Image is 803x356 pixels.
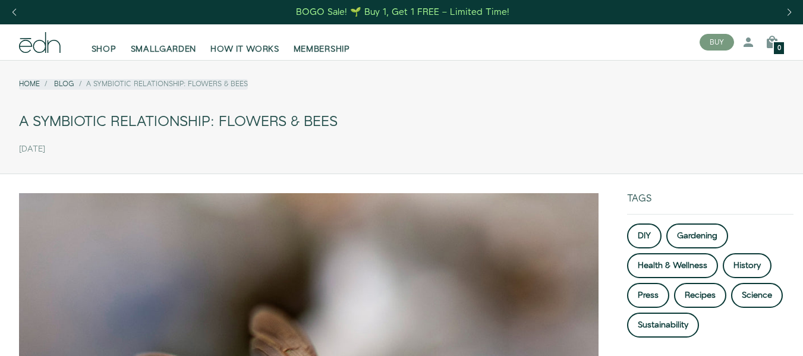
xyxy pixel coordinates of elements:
[627,313,699,338] a: Sustainability
[731,283,783,308] a: Science
[295,3,511,21] a: BOGO Sale! 🌱 Buy 1, Get 1 FREE – Limited Time!
[210,43,279,55] span: HOW IT WORKS
[777,45,781,52] span: 0
[74,79,248,89] li: A Symbiotic Relationship: Flowers & Bees
[131,43,197,55] span: SMALLGARDEN
[674,283,726,308] a: Recipes
[19,109,784,136] div: A Symbiotic Relationship: Flowers & Bees
[19,144,45,155] time: [DATE]
[700,34,734,51] button: BUY
[124,29,204,55] a: SMALLGARDEN
[296,6,509,18] div: BOGO Sale! 🌱 Buy 1, Get 1 FREE – Limited Time!
[294,43,350,55] span: MEMBERSHIP
[92,43,116,55] span: SHOP
[19,79,248,89] nav: breadcrumbs
[286,29,357,55] a: MEMBERSHIP
[84,29,124,55] a: SHOP
[627,193,793,214] div: Tags
[627,253,718,278] a: Health & Wellness
[627,223,662,248] a: DIY
[19,79,40,89] a: Home
[666,223,728,248] a: Gardening
[203,29,286,55] a: HOW IT WORKS
[723,253,771,278] a: History
[54,79,74,89] a: Blog
[627,283,669,308] a: Press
